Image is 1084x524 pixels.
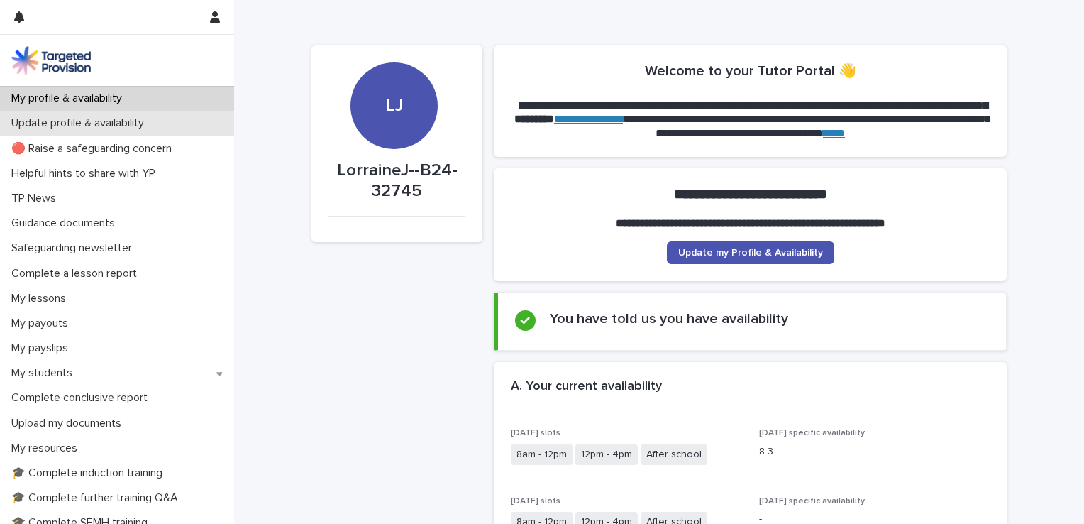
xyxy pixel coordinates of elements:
[6,442,89,455] p: My resources
[759,429,865,437] span: [DATE] specific availability
[511,444,573,465] span: 8am - 12pm
[6,317,79,330] p: My payouts
[6,417,133,430] p: Upload my documents
[6,366,84,380] p: My students
[575,444,638,465] span: 12pm - 4pm
[6,342,79,355] p: My payslips
[350,9,437,116] div: LJ
[6,267,148,280] p: Complete a lesson report
[11,46,91,75] img: M5nRWzHhSzIhMunXDL62
[6,491,189,505] p: 🎓 Complete further training Q&A
[328,160,465,202] p: LorraineJ--B24-32745
[645,62,856,80] h2: Welcome to your Tutor Portal 👋
[511,497,560,506] span: [DATE] slots
[6,192,67,205] p: TP News
[6,466,174,480] p: 🎓 Complete induction training
[6,167,167,180] p: Helpful hints to share with YP
[6,92,133,105] p: My profile & availability
[6,391,159,405] p: Complete conclusive report
[6,217,126,230] p: Guidance documents
[667,241,834,264] a: Update my Profile & Availability
[6,292,77,305] p: My lessons
[6,116,155,130] p: Update profile & availability
[759,444,990,459] p: 8-3
[550,310,788,327] h2: You have told us you have availability
[511,429,560,437] span: [DATE] slots
[6,142,183,155] p: 🔴 Raise a safeguarding concern
[759,497,865,506] span: [DATE] specific availability
[678,248,823,258] span: Update my Profile & Availability
[6,241,143,255] p: Safeguarding newsletter
[641,444,707,465] span: After school
[511,379,662,395] h2: A. Your current availability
